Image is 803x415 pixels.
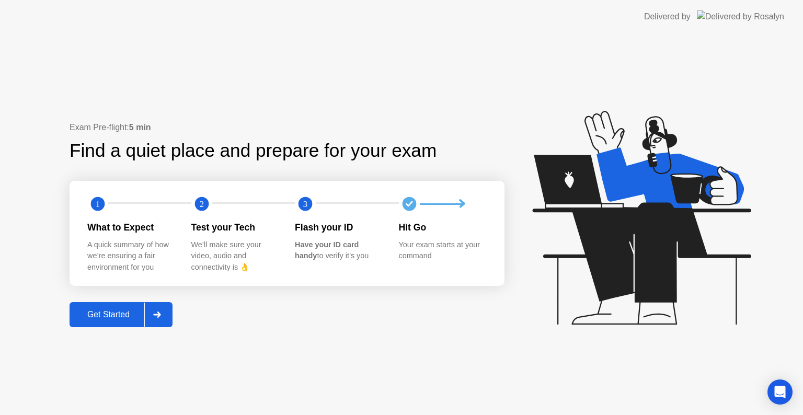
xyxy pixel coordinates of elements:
div: A quick summary of how we’re ensuring a fair environment for you [87,239,175,273]
text: 1 [96,199,100,209]
div: We’ll make sure your video, audio and connectivity is 👌 [191,239,279,273]
div: Find a quiet place and prepare for your exam [70,137,438,165]
div: Open Intercom Messenger [767,379,793,405]
b: Have your ID card handy [295,240,359,260]
text: 3 [303,199,307,209]
div: Test your Tech [191,221,279,234]
div: Your exam starts at your command [399,239,486,262]
div: Get Started [73,310,144,319]
div: Flash your ID [295,221,382,234]
img: Delivered by Rosalyn [697,10,784,22]
div: to verify it’s you [295,239,382,262]
div: What to Expect [87,221,175,234]
b: 5 min [129,123,151,132]
div: Exam Pre-flight: [70,121,504,134]
div: Hit Go [399,221,486,234]
div: Delivered by [644,10,691,23]
button: Get Started [70,302,173,327]
text: 2 [199,199,203,209]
